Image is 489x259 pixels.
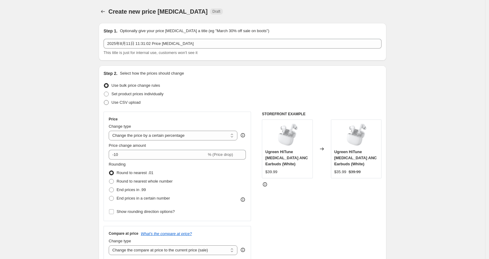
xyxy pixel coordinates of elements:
div: $35.99 [334,169,346,175]
span: Show rounding direction options? [117,209,175,214]
span: Ugreen HiTune [MEDICAL_DATA] ANC Earbuds (White) [334,150,377,166]
h6: STOREFRONT EXAMPLE [262,112,382,116]
h2: Step 1. [104,28,117,34]
div: help [240,247,246,253]
img: ugreen-hitune-t3-anc-earbuds-335008_80x.png [344,123,368,147]
span: Ugreen HiTune [MEDICAL_DATA] ANC Earbuds (White) [265,150,308,166]
p: Select how the prices should change [120,70,184,76]
span: This title is just for internal use, customers won't see it [104,50,197,55]
span: Change type [109,239,131,243]
span: Rounding [109,162,126,166]
div: help [240,132,246,138]
h3: Compare at price [109,231,138,236]
h3: Price [109,117,117,122]
button: What's the compare at price? [141,231,192,236]
p: Optionally give your price [MEDICAL_DATA] a title (eg "March 30% off sale on boots") [120,28,269,34]
span: Set product prices individually [111,92,164,96]
div: $39.99 [265,169,277,175]
strike: $39.99 [349,169,361,175]
h2: Step 2. [104,70,117,76]
span: Create new price [MEDICAL_DATA] [108,8,208,15]
img: ugreen-hitune-t3-anc-earbuds-335008_80x.png [275,123,299,147]
input: 30% off holiday sale [104,39,382,49]
span: Use CSV upload [111,100,140,105]
button: Price change jobs [99,7,107,16]
span: Round to nearest whole number [117,179,173,183]
span: % (Price drop) [208,152,233,157]
span: Change type [109,124,131,129]
span: Draft [213,9,220,14]
span: Use bulk price change rules [111,83,160,88]
span: Round to nearest .01 [117,170,153,175]
span: End prices in .99 [117,187,146,192]
input: -15 [109,150,207,160]
span: Price change amount [109,143,146,148]
span: End prices in a certain number [117,196,170,200]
